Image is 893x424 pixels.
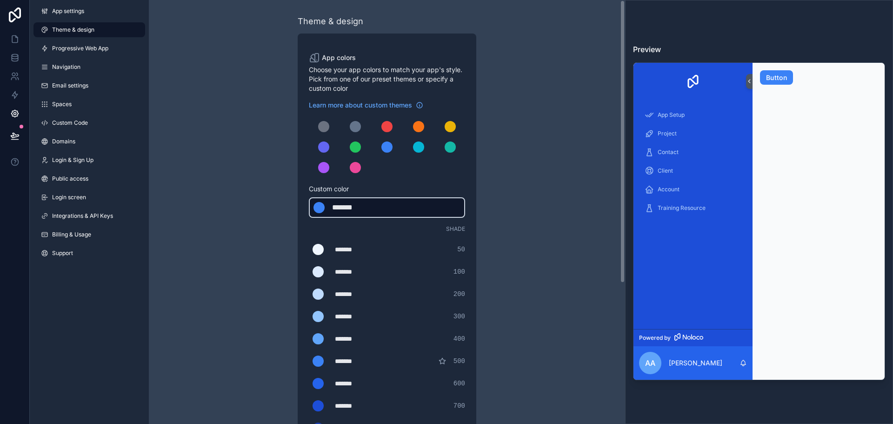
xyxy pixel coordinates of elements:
[52,249,73,257] span: Support
[33,115,145,130] a: Custom Code
[309,101,423,110] a: Learn more about custom themes
[639,181,747,198] a: Account
[453,267,465,276] span: 100
[309,101,412,110] span: Learn more about custom themes
[633,44,885,55] h3: Preview
[453,289,465,299] span: 200
[33,209,145,223] a: Integrations & API Keys
[760,70,793,85] button: Button
[52,175,88,182] span: Public access
[686,74,700,89] img: App logo
[33,60,145,74] a: Navigation
[658,111,685,119] span: App Setup
[52,212,113,220] span: Integrations & API Keys
[639,107,747,123] a: App Setup
[33,153,145,168] a: Login & Sign Up
[52,156,93,164] span: Login & Sign Up
[658,186,680,193] span: Account
[639,162,747,179] a: Client
[52,26,94,34] span: Theme & design
[52,63,80,71] span: Navigation
[639,125,747,142] a: Project
[446,225,465,233] span: Shade
[453,379,465,388] span: 600
[453,334,465,343] span: 400
[633,100,753,329] div: scrollable content
[52,119,88,127] span: Custom Code
[645,357,655,369] span: AA
[33,171,145,186] a: Public access
[309,65,465,93] span: Choose your app colors to match your app's style. Pick from one of our preset themes or specify a...
[52,194,86,201] span: Login screen
[33,227,145,242] a: Billing & Usage
[33,4,145,19] a: App settings
[33,78,145,93] a: Email settings
[658,204,706,212] span: Training Resource
[453,401,465,411] span: 700
[52,101,72,108] span: Spaces
[52,138,75,145] span: Domains
[33,22,145,37] a: Theme & design
[639,144,747,161] a: Contact
[309,184,458,194] span: Custom color
[658,167,673,175] span: Client
[33,134,145,149] a: Domains
[658,130,677,137] span: Project
[52,45,108,52] span: Progressive Web App
[322,53,356,62] span: App colors
[453,312,465,321] span: 300
[669,358,722,368] p: [PERSON_NAME]
[658,148,679,156] span: Contact
[33,190,145,205] a: Login screen
[457,245,465,254] span: 50
[633,329,753,346] a: Powered by
[52,231,91,238] span: Billing & Usage
[33,97,145,112] a: Spaces
[298,15,363,28] div: Theme & design
[52,7,84,15] span: App settings
[52,82,88,89] span: Email settings
[453,357,465,366] span: 500
[33,41,145,56] a: Progressive Web App
[33,246,145,261] a: Support
[639,334,671,342] span: Powered by
[639,200,747,216] a: Training Resource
